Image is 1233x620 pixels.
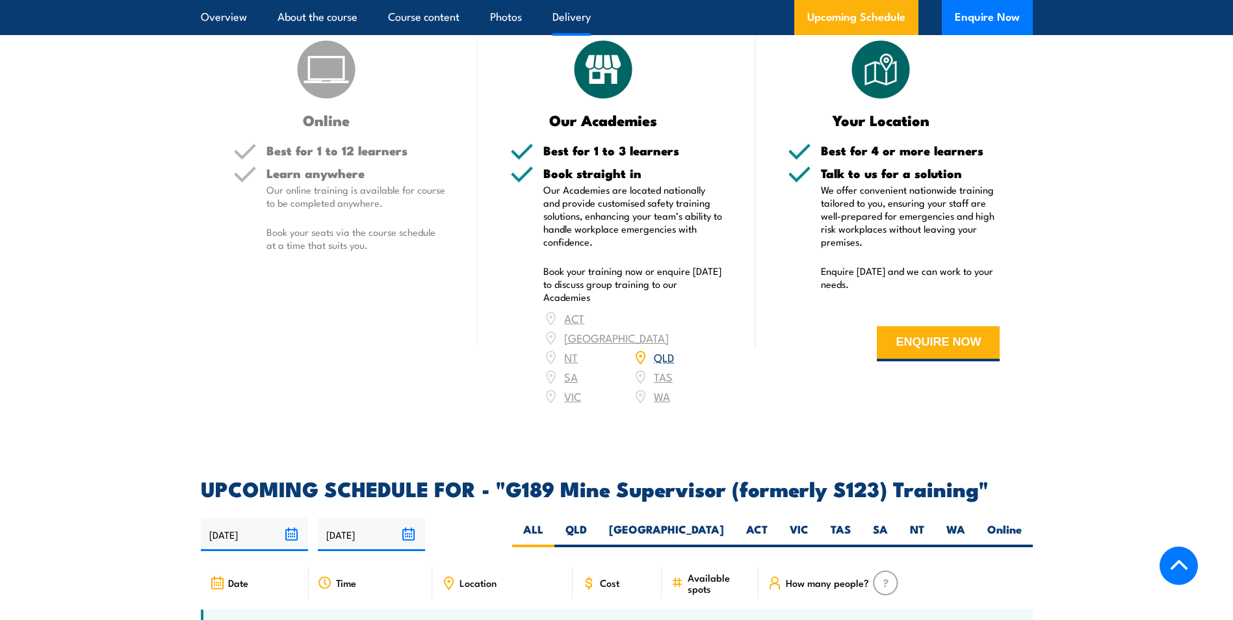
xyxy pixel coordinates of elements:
h5: Learn anywhere [266,167,446,179]
label: [GEOGRAPHIC_DATA] [598,522,735,547]
p: We offer convenient nationwide training tailored to you, ensuring your staff are well-prepared fo... [821,183,1000,248]
span: Date [228,577,248,588]
p: Book your seats via the course schedule at a time that suits you. [266,226,446,252]
label: SA [862,522,899,547]
h3: Online [233,112,420,127]
h2: UPCOMING SCHEDULE FOR - "G189 Mine Supervisor (formerly S123) Training" [201,479,1033,497]
label: NT [899,522,935,547]
label: Online [976,522,1033,547]
span: How many people? [786,577,869,588]
h3: Our Academies [510,112,697,127]
h5: Book straight in [543,167,723,179]
h5: Best for 4 or more learners [821,144,1000,157]
label: TAS [820,522,862,547]
span: Cost [600,577,619,588]
h5: Best for 1 to 12 learners [266,144,446,157]
h5: Best for 1 to 3 learners [543,144,723,157]
span: Available spots [688,572,749,594]
p: Enquire [DATE] and we can work to your needs. [821,265,1000,291]
label: QLD [554,522,598,547]
input: From date [201,518,308,551]
span: Time [336,577,356,588]
input: To date [318,518,425,551]
a: QLD [654,349,674,365]
p: Our Academies are located nationally and provide customised safety training solutions, enhancing ... [543,183,723,248]
label: WA [935,522,976,547]
h5: Talk to us for a solution [821,167,1000,179]
label: ALL [512,522,554,547]
p: Book your training now or enquire [DATE] to discuss group training to our Academies [543,265,723,304]
p: Our online training is available for course to be completed anywhere. [266,183,446,209]
label: VIC [779,522,820,547]
h3: Your Location [788,112,974,127]
button: ENQUIRE NOW [877,326,1000,361]
label: ACT [735,522,779,547]
span: Location [460,577,497,588]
